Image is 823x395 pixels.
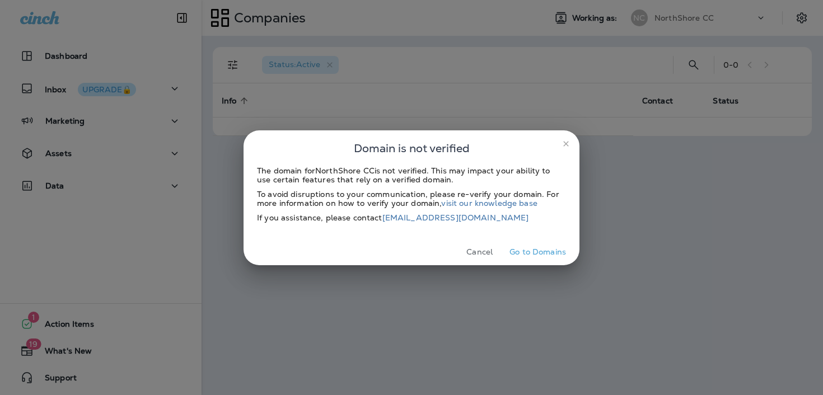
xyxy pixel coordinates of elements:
button: Cancel [459,243,501,261]
button: close [557,135,575,153]
div: To avoid disruptions to your communication, please re-verify your domain. For more information on... [257,190,566,208]
div: The domain for NorthShore CC is not verified. This may impact your ability to use certain feature... [257,166,566,184]
div: If you assistance, please contact [257,213,566,222]
button: Go to Domains [505,243,571,261]
a: [EMAIL_ADDRESS][DOMAIN_NAME] [382,213,529,223]
a: visit our knowledge base [441,198,537,208]
span: Domain is not verified [354,139,470,157]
